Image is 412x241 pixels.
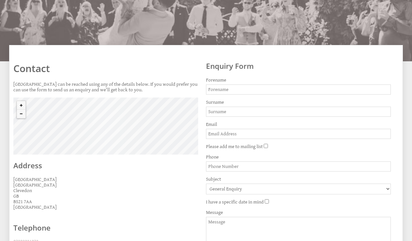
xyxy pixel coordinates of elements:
[206,161,391,172] input: Phone Number
[206,84,391,95] input: Forename
[206,154,391,160] label: Phone
[206,61,391,71] h2: Enquiry Form
[13,160,198,171] h2: Address
[13,223,98,233] h2: Telephone
[206,129,391,139] input: Email Address
[13,177,198,210] p: [GEOGRAPHIC_DATA] [GEOGRAPHIC_DATA] Clevedon GB BS21 7AA [GEOGRAPHIC_DATA]
[13,98,198,155] canvas: Map
[206,176,391,182] label: Subject
[206,77,391,83] label: Forename
[17,110,25,118] button: Zoom out
[206,107,391,117] input: Surname
[13,82,198,93] p: [GEOGRAPHIC_DATA] can be reached using any of the details below. If you would prefer you can use ...
[206,122,391,127] label: Email
[17,101,25,110] button: Zoom in
[206,99,391,105] label: Surname
[206,199,264,205] label: I have a specific date in mind
[206,144,263,149] label: Please add me to mailing list
[13,62,198,75] h1: Contact
[206,210,391,215] label: Message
